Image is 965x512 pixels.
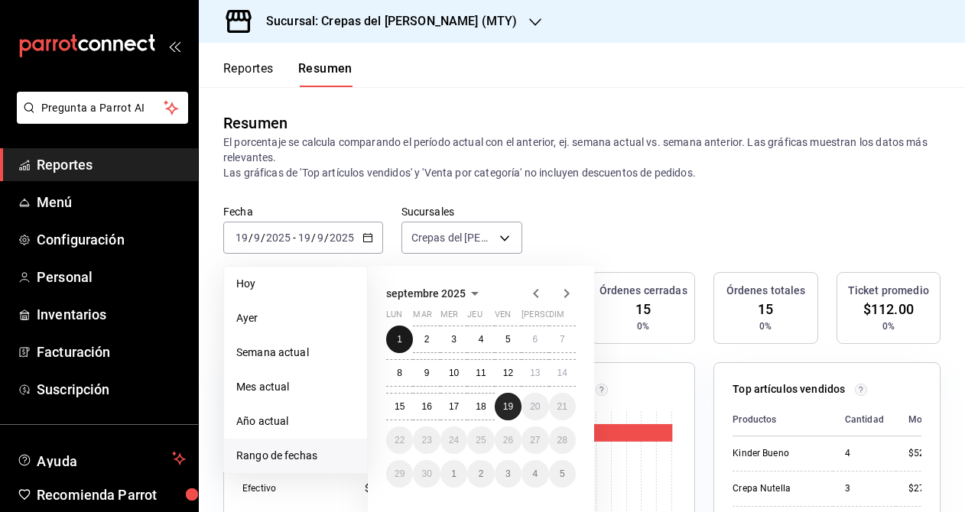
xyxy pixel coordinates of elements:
[882,319,895,333] span: 0%
[265,232,291,244] input: ----
[311,232,316,244] span: /
[495,309,511,326] abbr: vendredi
[297,232,311,244] input: --
[37,342,186,362] span: Facturación
[397,368,402,378] abbr: 8 septembre 2025
[440,326,467,353] button: 3 septembre 2025
[397,334,402,345] abbr: 1 septembre 2025
[449,401,459,412] abbr: 17 septembre 2025
[242,482,340,495] div: Efectivo
[557,401,567,412] abbr: 21 septembre 2025
[505,468,511,479] abbr: 3 octobre 2025
[440,393,467,420] button: 17 septembre 2025
[365,482,431,495] div: $1,045.00
[413,309,431,326] abbr: mardi
[37,484,186,505] span: Recomienda Parrot
[863,299,914,319] span: $112.00
[421,468,431,479] abbr: 30 septembre 2025
[413,359,440,387] button: 9 septembre 2025
[532,468,538,479] abbr: 4 octobre 2025
[236,448,355,464] span: Rango de fechas
[249,232,253,244] span: /
[386,287,466,300] span: septembre 2025
[411,230,494,245] span: Crepas del [PERSON_NAME] (MTY)
[726,283,806,299] h3: Órdenes totales
[421,401,431,412] abbr: 16 septembre 2025
[549,426,576,454] button: 28 septembre 2025
[467,309,482,326] abbr: jeudi
[467,426,494,454] button: 25 septembre 2025
[37,267,186,287] span: Personal
[467,393,494,420] button: 18 septembre 2025
[451,334,457,345] abbr: 3 septembre 2025
[329,232,355,244] input: ----
[560,334,565,345] abbr: 7 septembre 2025
[495,393,521,420] button: 19 septembre 2025
[557,368,567,378] abbr: 14 septembre 2025
[413,326,440,353] button: 2 septembre 2025
[261,232,265,244] span: /
[395,401,405,412] abbr: 15 septembre 2025
[503,368,513,378] abbr: 12 septembre 2025
[413,393,440,420] button: 16 septembre 2025
[41,100,164,116] span: Pregunta a Parrot AI
[236,276,355,292] span: Hoy
[424,368,430,378] abbr: 9 septembre 2025
[908,447,944,460] div: $520.00
[37,304,186,325] span: Inventarios
[413,460,440,488] button: 30 septembre 2025
[324,232,329,244] span: /
[549,393,576,420] button: 21 septembre 2025
[549,309,564,326] abbr: dimanche
[476,401,486,412] abbr: 18 septembre 2025
[37,449,166,468] span: Ayuda
[476,435,486,446] abbr: 25 septembre 2025
[386,393,413,420] button: 15 septembre 2025
[521,393,548,420] button: 20 septembre 2025
[637,319,649,333] span: 0%
[530,435,540,446] abbr: 27 septembre 2025
[401,206,522,217] label: Sucursales
[599,283,687,299] h3: Órdenes cerradas
[845,482,884,495] div: 3
[845,447,884,460] div: 4
[386,309,402,326] abbr: lundi
[298,61,353,87] button: Resumen
[532,334,538,345] abbr: 6 septembre 2025
[236,345,355,361] span: Semana actual
[759,319,772,333] span: 0%
[223,112,288,134] div: Resumen
[451,468,457,479] abbr: 1 octobre 2025
[521,460,548,488] button: 4 octobre 2025
[549,460,576,488] button: 5 octobre 2025
[386,359,413,387] button: 8 septembre 2025
[521,309,588,326] abbr: samedi
[37,192,186,212] span: Menú
[896,403,944,436] th: Monto
[168,40,180,52] button: open_drawer_menu
[386,284,484,303] button: septembre 2025
[479,468,484,479] abbr: 2 octobre 2025
[521,326,548,353] button: 6 septembre 2025
[440,460,467,488] button: 1 octobre 2025
[236,379,355,395] span: Mes actual
[440,309,458,326] abbr: mercredi
[293,232,296,244] span: -
[235,232,249,244] input: --
[495,460,521,488] button: 3 octobre 2025
[560,468,565,479] abbr: 5 octobre 2025
[495,326,521,353] button: 5 septembre 2025
[505,334,511,345] abbr: 5 septembre 2025
[395,435,405,446] abbr: 22 septembre 2025
[37,379,186,400] span: Suscripción
[495,359,521,387] button: 12 septembre 2025
[733,482,820,495] div: Crepa Nutella
[223,61,274,87] button: Reportes
[467,326,494,353] button: 4 septembre 2025
[758,299,773,319] span: 15
[557,435,567,446] abbr: 28 septembre 2025
[253,232,261,244] input: --
[521,426,548,454] button: 27 septembre 2025
[503,401,513,412] abbr: 19 septembre 2025
[17,92,188,124] button: Pregunta a Parrot AI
